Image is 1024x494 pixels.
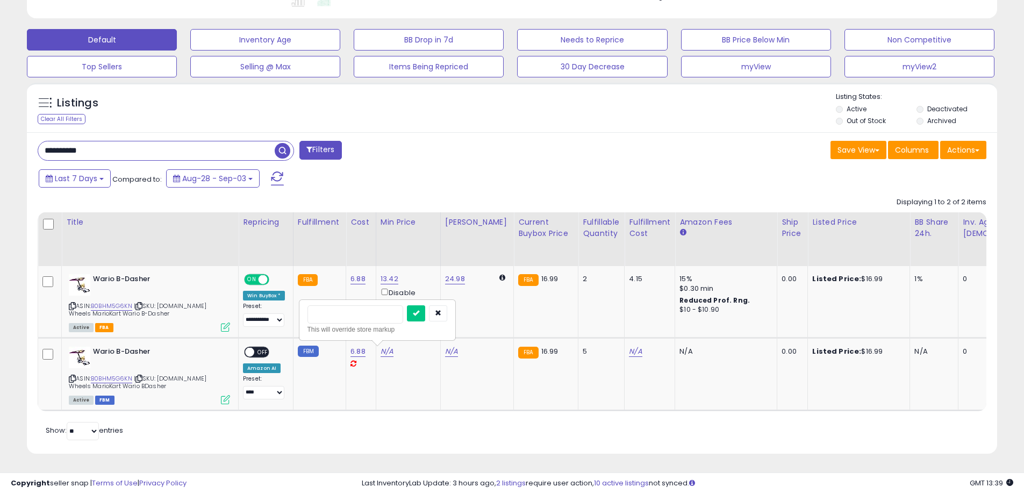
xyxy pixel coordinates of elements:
div: Last InventoryLab Update: 3 hours ago, require user action, not synced. [362,478,1013,489]
a: N/A [629,346,642,357]
button: Save View [830,141,886,159]
span: Last 7 Days [55,173,97,184]
button: Items Being Repriced [354,56,504,77]
div: Repricing [243,217,289,228]
span: ON [245,275,259,284]
a: B0BHM5G6KN [91,302,132,311]
span: | SKU: [DOMAIN_NAME] Wheels MarioKart Wario B-Dasher [69,302,206,318]
span: OFF [268,275,285,284]
div: ASIN: [69,347,230,403]
a: 13.42 [381,274,398,284]
div: Min Price [381,217,436,228]
b: Reduced Prof. Rng. [679,296,750,305]
div: Fulfillable Quantity [583,217,620,239]
div: 5 [583,347,616,356]
div: Ship Price [782,217,803,239]
div: 1% [914,274,950,284]
small: Amazon Fees. [679,228,686,238]
span: FBA [95,323,113,332]
a: 6.88 [350,346,366,357]
span: OFF [254,348,271,357]
label: Out of Stock [847,116,886,125]
a: B0BHM5G6KN [91,374,132,383]
button: BB Price Below Min [681,29,831,51]
div: Win BuyBox * [243,291,285,300]
small: FBA [518,347,538,359]
small: FBM [298,346,319,357]
img: 412gVe0VtAL._SL40_.jpg [69,274,90,296]
button: Needs to Reprice [517,29,667,51]
h5: Listings [57,96,98,111]
button: Columns [888,141,939,159]
div: 0.00 [782,274,799,284]
button: Non Competitive [844,29,994,51]
div: [PERSON_NAME] [445,217,509,228]
div: Preset: [243,303,285,327]
button: Default [27,29,177,51]
b: Listed Price: [812,346,861,356]
strong: Copyright [11,478,50,488]
div: This will override store markup [307,324,447,335]
div: Cost [350,217,371,228]
span: FBM [95,396,114,405]
span: Show: entries [46,425,123,435]
div: ASIN: [69,274,230,331]
div: Amazon Fees [679,217,772,228]
div: Title [66,217,234,228]
div: seller snap | | [11,478,187,489]
button: Filters [299,141,341,160]
a: 24.98 [445,274,465,284]
p: Listing States: [836,92,997,102]
button: Inventory Age [190,29,340,51]
label: Active [847,104,867,113]
div: $10 - $10.90 [679,305,769,314]
div: Amazon AI [243,363,281,373]
div: Current Buybox Price [518,217,574,239]
span: | SKU: [DOMAIN_NAME] Wheels MarioKart Wario BDasher [69,374,206,390]
a: N/A [381,346,393,357]
small: FBA [298,274,318,286]
div: 0.00 [782,347,799,356]
b: Wario B-Dasher [93,347,224,360]
div: Displaying 1 to 2 of 2 items [897,197,986,207]
a: 6.88 [350,274,366,284]
small: FBA [518,274,538,286]
div: N/A [914,347,950,356]
a: Privacy Policy [139,478,187,488]
span: Aug-28 - Sep-03 [182,173,246,184]
button: Selling @ Max [190,56,340,77]
div: Listed Price [812,217,905,228]
span: Compared to: [112,174,162,184]
div: 2 [583,274,616,284]
a: Terms of Use [92,478,138,488]
button: myView2 [844,56,994,77]
div: $16.99 [812,274,901,284]
span: 16.99 [541,274,558,284]
div: N/A [679,347,769,356]
b: Wario B-Dasher [93,274,224,287]
span: 16.99 [541,346,558,356]
div: 15% [679,274,769,284]
a: 2 listings [496,478,526,488]
button: 30 Day Decrease [517,56,667,77]
button: Last 7 Days [39,169,111,188]
img: 412gVe0VtAL._SL40_.jpg [69,347,90,368]
label: Deactivated [927,104,968,113]
div: Clear All Filters [38,114,85,124]
span: Columns [895,145,929,155]
label: Archived [927,116,956,125]
button: BB Drop in 7d [354,29,504,51]
div: 4.15 [629,274,667,284]
button: Top Sellers [27,56,177,77]
div: Preset: [243,375,285,399]
a: 10 active listings [594,478,649,488]
button: myView [681,56,831,77]
b: Listed Price: [812,274,861,284]
span: All listings currently available for purchase on Amazon [69,396,94,405]
button: Aug-28 - Sep-03 [166,169,260,188]
div: Fulfillment Cost [629,217,670,239]
div: $0.30 min [679,284,769,293]
div: BB Share 24h. [914,217,954,239]
div: Disable auto adjust min [381,287,432,318]
button: Actions [940,141,986,159]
